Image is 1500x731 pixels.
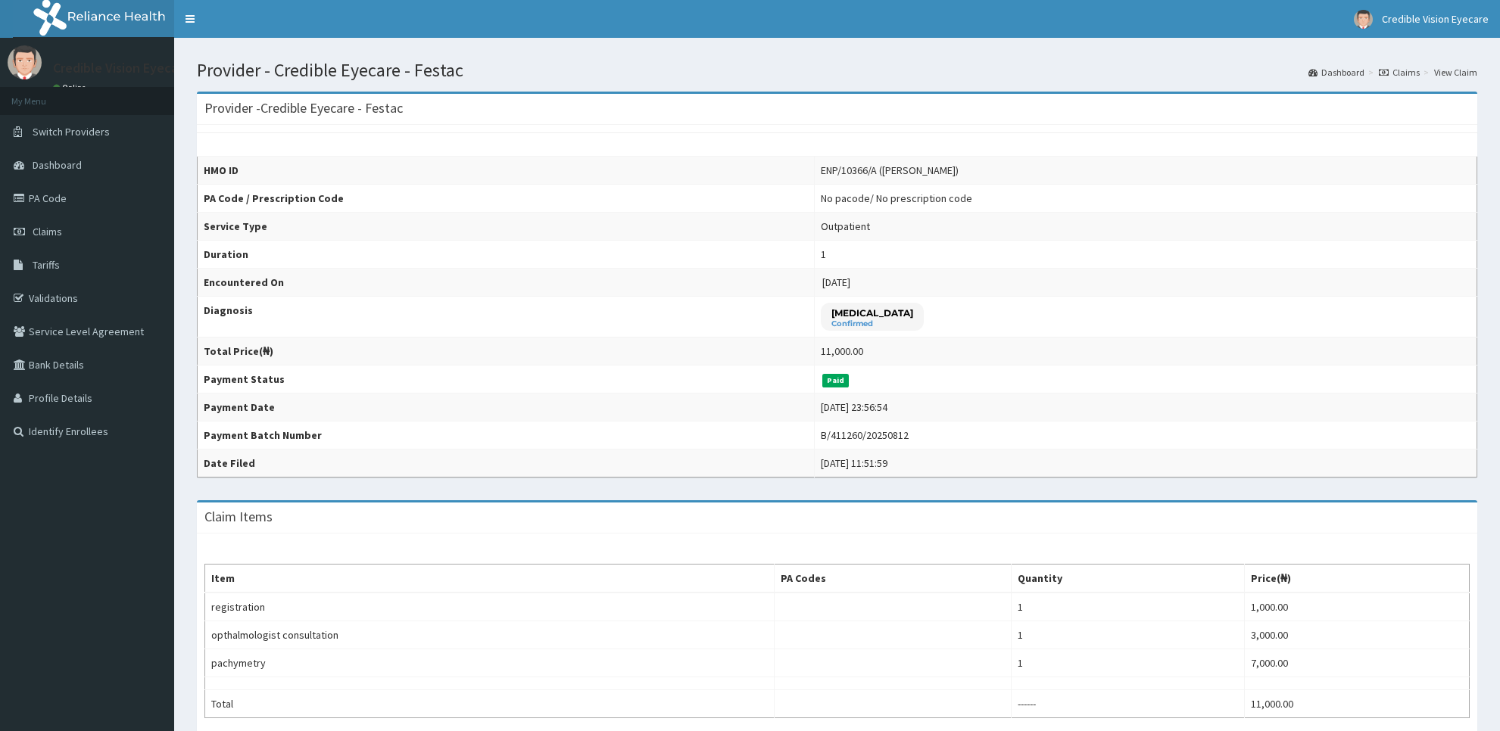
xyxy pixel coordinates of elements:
td: pachymetry [205,649,775,677]
td: 1 [1011,593,1245,621]
span: Credible Vision Eyecare [1382,12,1489,26]
th: Quantity [1011,565,1245,593]
a: Online [53,82,89,93]
small: Confirmed [831,320,913,328]
div: ENP/10366/A ([PERSON_NAME]) [821,163,959,178]
p: Credible Vision Eyecare [53,61,190,75]
a: View Claim [1434,66,1477,79]
span: Paid [822,374,850,387]
span: Claims [33,225,62,238]
span: Tariffs [33,258,60,272]
td: registration [205,593,775,621]
th: Item [205,565,775,593]
th: PA Codes [774,565,1011,593]
td: ------ [1011,690,1245,718]
td: 1 [1011,649,1245,677]
th: HMO ID [198,157,815,185]
div: 11,000.00 [821,344,863,359]
th: Total Price(₦) [198,338,815,365]
img: User Image [1354,10,1373,29]
th: PA Code / Prescription Code [198,185,815,213]
h3: Provider - Credible Eyecare - Festac [204,101,403,115]
a: Claims [1379,66,1420,79]
th: Price(₦) [1245,565,1470,593]
p: [MEDICAL_DATA] [831,306,913,319]
td: 7,000.00 [1245,649,1470,677]
div: [DATE] 11:51:59 [821,456,887,471]
img: User Image [8,45,42,79]
span: [DATE] [822,275,850,289]
div: B/411260/20250812 [821,428,909,443]
td: 3,000.00 [1245,621,1470,649]
span: Switch Providers [33,125,110,138]
th: Duration [198,241,815,269]
th: Payment Date [198,393,815,421]
th: Payment Status [198,365,815,393]
th: Diagnosis [198,297,815,338]
td: 11,000.00 [1245,690,1470,718]
a: Dashboard [1308,66,1364,79]
div: [DATE] 23:56:54 [821,400,887,415]
div: Outpatient [821,219,870,234]
th: Date Filed [198,449,815,477]
h1: Provider - Credible Eyecare - Festac [197,61,1477,80]
div: No pacode / No prescription code [821,191,972,206]
td: opthalmologist consultation [205,621,775,649]
th: Encountered On [198,269,815,297]
h3: Claim Items [204,510,273,524]
div: 1 [821,247,826,262]
th: Service Type [198,213,815,241]
td: Total [205,690,775,718]
td: 1 [1011,621,1245,649]
span: Dashboard [33,158,82,172]
th: Payment Batch Number [198,421,815,449]
td: 1,000.00 [1245,593,1470,621]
